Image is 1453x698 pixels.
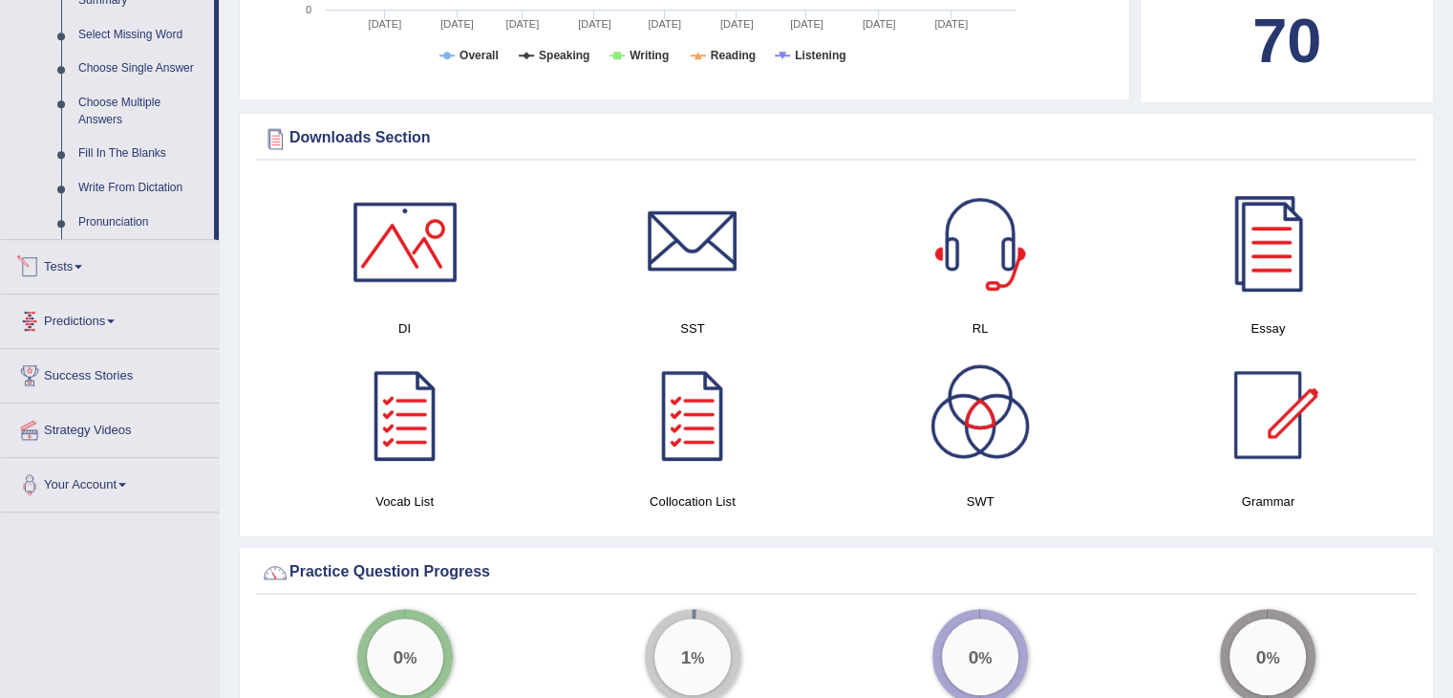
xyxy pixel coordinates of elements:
[459,49,499,62] tspan: Overall
[1252,6,1321,76] b: 70
[1,240,219,288] a: Tests
[795,49,845,62] tspan: Listening
[942,619,1018,695] div: %
[70,52,214,86] a: Choose Single Answer
[578,18,611,30] tspan: [DATE]
[1229,619,1306,695] div: %
[1256,645,1267,666] big: 0
[934,18,968,30] tspan: [DATE]
[1,294,219,342] a: Predictions
[261,124,1412,153] div: Downloads Section
[648,18,681,30] tspan: [DATE]
[1134,491,1402,512] h4: Grammar
[846,318,1115,338] h4: RL
[846,491,1115,512] h4: SWT
[1,458,219,506] a: Your Account
[70,137,214,171] a: Fill In The Blanks
[70,206,214,240] a: Pronunciation
[720,18,754,30] tspan: [DATE]
[711,49,756,62] tspan: Reading
[70,18,214,53] a: Select Missing Word
[369,18,402,30] tspan: [DATE]
[1134,318,1402,338] h4: Essay
[1,349,219,397] a: Success Stories
[558,491,826,512] h4: Collocation List
[440,18,474,30] tspan: [DATE]
[558,318,826,338] h4: SST
[70,86,214,137] a: Choose Multiple Answers
[863,18,896,30] tspan: [DATE]
[790,18,823,30] tspan: [DATE]
[654,619,731,695] div: %
[306,4,311,15] text: 0
[270,318,539,338] h4: DI
[393,645,403,666] big: 0
[367,619,443,695] div: %
[261,558,1412,587] div: Practice Question Progress
[539,49,589,62] tspan: Speaking
[680,645,691,666] big: 1
[70,171,214,206] a: Write From Dictation
[630,49,669,62] tspan: Writing
[270,491,539,512] h4: Vocab List
[506,18,540,30] tspan: [DATE]
[969,645,979,666] big: 0
[1,404,219,451] a: Strategy Videos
